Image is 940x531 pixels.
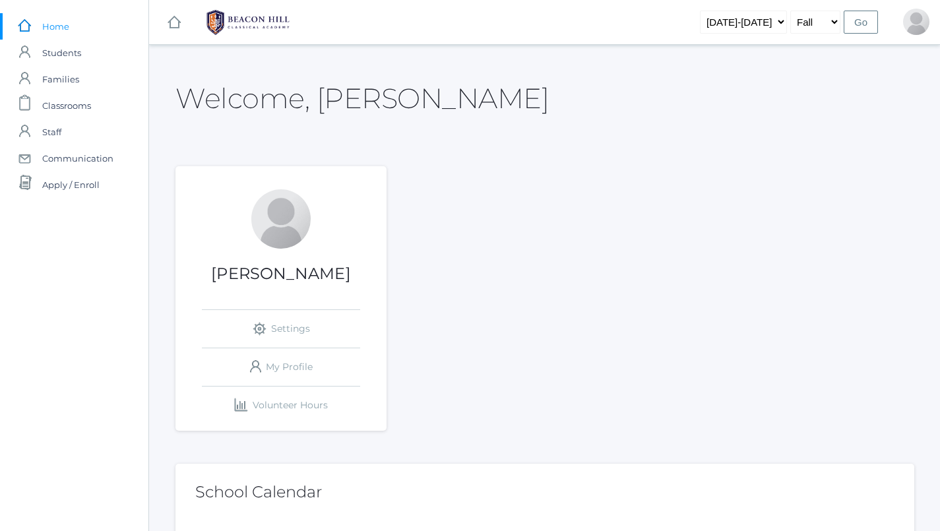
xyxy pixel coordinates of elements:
div: Lydia Chaffin [903,9,929,35]
h2: Welcome, [PERSON_NAME] [175,83,549,113]
h2: School Calendar [195,484,894,501]
a: My Profile [202,348,360,386]
input: Go [844,11,878,34]
span: Staff [42,119,61,145]
span: Communication [42,145,113,172]
h1: [PERSON_NAME] [175,265,387,282]
img: BHCALogos-05-308ed15e86a5a0abce9b8dd61676a3503ac9727e845dece92d48e8588c001991.png [199,6,298,39]
span: Families [42,66,79,92]
a: Settings [202,310,360,348]
a: Volunteer Hours [202,387,360,424]
span: Home [42,13,69,40]
span: Apply / Enroll [42,172,100,198]
span: Students [42,40,81,66]
span: Classrooms [42,92,91,119]
div: Lydia Chaffin [251,189,311,249]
